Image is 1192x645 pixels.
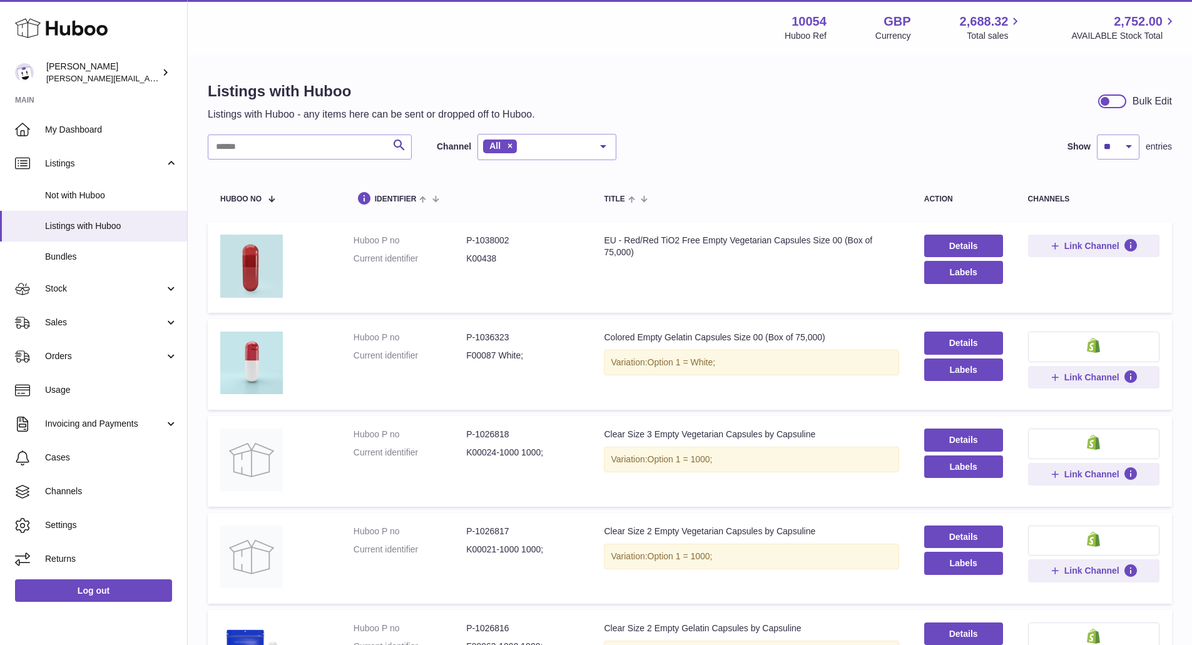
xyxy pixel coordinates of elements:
[604,447,899,472] div: Variation:
[45,485,178,497] span: Channels
[1028,235,1159,257] button: Link Channel
[924,552,1003,574] button: Labels
[924,358,1003,381] button: Labels
[924,526,1003,548] a: Details
[466,429,579,440] dd: P-1026818
[1028,366,1159,389] button: Link Channel
[354,350,466,362] dt: Current identifier
[960,13,1023,42] a: 2,688.32 Total sales
[45,519,178,531] span: Settings
[1064,240,1119,251] span: Link Channel
[924,195,1003,203] div: action
[924,622,1003,645] a: Details
[45,124,178,136] span: My Dashboard
[1146,141,1172,153] span: entries
[437,141,471,153] label: Channel
[604,526,899,537] div: Clear Size 2 Empty Vegetarian Capsules by Capsuline
[466,622,579,634] dd: P-1026816
[354,622,466,634] dt: Huboo P no
[1133,94,1172,108] div: Bulk Edit
[46,61,159,84] div: [PERSON_NAME]
[924,429,1003,451] a: Details
[648,551,713,561] span: Option 1 = 1000;
[1064,565,1119,576] span: Link Channel
[924,235,1003,257] a: Details
[354,332,466,343] dt: Huboo P no
[208,81,535,101] h1: Listings with Huboo
[1087,532,1100,547] img: shopify-small.png
[1114,13,1163,30] span: 2,752.00
[604,195,624,203] span: title
[967,30,1022,42] span: Total sales
[45,158,165,170] span: Listings
[354,544,466,556] dt: Current identifier
[45,384,178,396] span: Usage
[466,350,579,362] dd: F00087 White;
[220,195,262,203] span: Huboo no
[220,429,283,491] img: Clear Size 3 Empty Vegetarian Capsules by Capsuline
[1028,559,1159,582] button: Link Channel
[208,108,535,121] p: Listings with Huboo - any items here can be sent or dropped off to Huboo.
[604,350,899,375] div: Variation:
[466,235,579,246] dd: P-1038002
[354,253,466,265] dt: Current identifier
[466,447,579,459] dd: K00024-1000 1000;
[1071,30,1177,42] span: AVAILABLE Stock Total
[924,455,1003,478] button: Labels
[1087,435,1100,450] img: shopify-small.png
[220,235,283,297] img: EU - Red/Red TiO2 Free Empty Vegetarian Capsules Size 00 (Box of 75,000)
[354,429,466,440] dt: Huboo P no
[924,332,1003,354] a: Details
[924,261,1003,283] button: Labels
[45,251,178,263] span: Bundles
[1028,195,1159,203] div: channels
[604,429,899,440] div: Clear Size 3 Empty Vegetarian Capsules by Capsuline
[375,195,417,203] span: identifier
[45,190,178,201] span: Not with Huboo
[604,235,899,258] div: EU - Red/Red TiO2 Free Empty Vegetarian Capsules Size 00 (Box of 75,000)
[220,526,283,588] img: Clear Size 2 Empty Vegetarian Capsules by Capsuline
[466,253,579,265] dd: K00438
[220,332,283,394] img: Colored Empty Gelatin Capsules Size 00 (Box of 75,000)
[884,13,910,30] strong: GBP
[354,235,466,246] dt: Huboo P no
[466,332,579,343] dd: P-1036323
[15,579,172,602] a: Log out
[1064,372,1119,383] span: Link Channel
[45,283,165,295] span: Stock
[466,544,579,556] dd: K00021-1000 1000;
[1064,469,1119,480] span: Link Channel
[875,30,911,42] div: Currency
[1071,13,1177,42] a: 2,752.00 AVAILABLE Stock Total
[1087,338,1100,353] img: shopify-small.png
[45,350,165,362] span: Orders
[792,13,827,30] strong: 10054
[489,141,501,151] span: All
[960,13,1009,30] span: 2,688.32
[46,73,251,83] span: [PERSON_NAME][EMAIL_ADDRESS][DOMAIN_NAME]
[1067,141,1091,153] label: Show
[1028,463,1159,485] button: Link Channel
[45,553,178,565] span: Returns
[45,452,178,464] span: Cases
[45,220,178,232] span: Listings with Huboo
[45,317,165,328] span: Sales
[466,526,579,537] dd: P-1026817
[604,544,899,569] div: Variation:
[15,63,34,82] img: luz@capsuline.com
[648,357,716,367] span: Option 1 = White;
[604,622,899,634] div: Clear Size 2 Empty Gelatin Capsules by Capsuline
[1087,629,1100,644] img: shopify-small.png
[785,30,827,42] div: Huboo Ref
[604,332,899,343] div: Colored Empty Gelatin Capsules Size 00 (Box of 75,000)
[354,526,466,537] dt: Huboo P no
[354,447,466,459] dt: Current identifier
[45,418,165,430] span: Invoicing and Payments
[648,454,713,464] span: Option 1 = 1000;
